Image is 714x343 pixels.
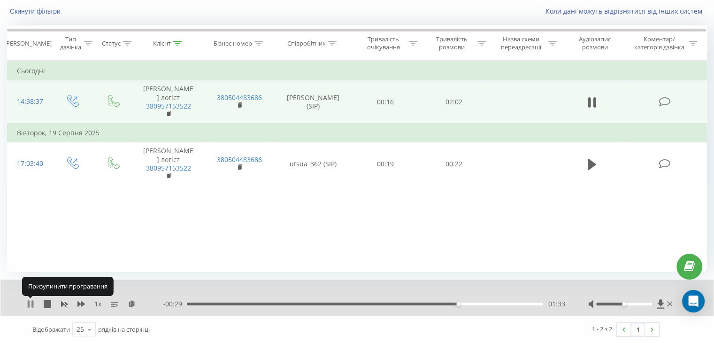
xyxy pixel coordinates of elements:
[4,39,52,47] div: [PERSON_NAME]
[98,325,150,334] span: рядків на сторінці
[360,35,407,51] div: Тривалість очікування
[545,7,707,16] a: Коли дані можуть відрізнятися вiд інших систем
[420,142,488,186] td: 00:22
[153,39,171,47] div: Клієнт
[622,302,626,306] div: Accessibility label
[163,299,187,309] span: - 00:29
[631,323,645,336] a: 1
[17,155,42,173] div: 17:03:40
[217,93,262,102] a: 380504483686
[287,39,326,47] div: Співробітник
[631,35,686,51] div: Коментар/категорія дзвінка
[32,325,70,334] span: Відображати
[133,80,204,124] td: [PERSON_NAME] логіст
[133,142,204,186] td: [PERSON_NAME] логіст
[352,80,420,124] td: 00:16
[94,299,101,309] span: 1 x
[214,39,252,47] div: Бізнес номер
[682,290,705,312] div: Open Intercom Messenger
[146,164,191,172] a: 380957153522
[22,277,114,296] div: Призупинити програвання
[7,7,65,16] button: Скинути фільтри
[428,35,475,51] div: Тривалість розмови
[548,299,565,309] span: 01:33
[59,35,81,51] div: Тип дзвінка
[592,324,612,334] div: 1 - 2 з 2
[568,35,622,51] div: Аудіозапис розмови
[77,325,84,334] div: 25
[8,62,707,80] td: Сьогодні
[17,93,42,111] div: 14:38:37
[146,101,191,110] a: 380957153522
[217,155,262,164] a: 380504483686
[102,39,121,47] div: Статус
[275,142,352,186] td: utsua_362 (SIP)
[352,142,420,186] td: 00:19
[497,35,546,51] div: Назва схеми переадресації
[275,80,352,124] td: [PERSON_NAME] (SIP)
[420,80,488,124] td: 02:02
[457,302,461,306] div: Accessibility label
[8,124,707,142] td: Вівторок, 19 Серпня 2025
